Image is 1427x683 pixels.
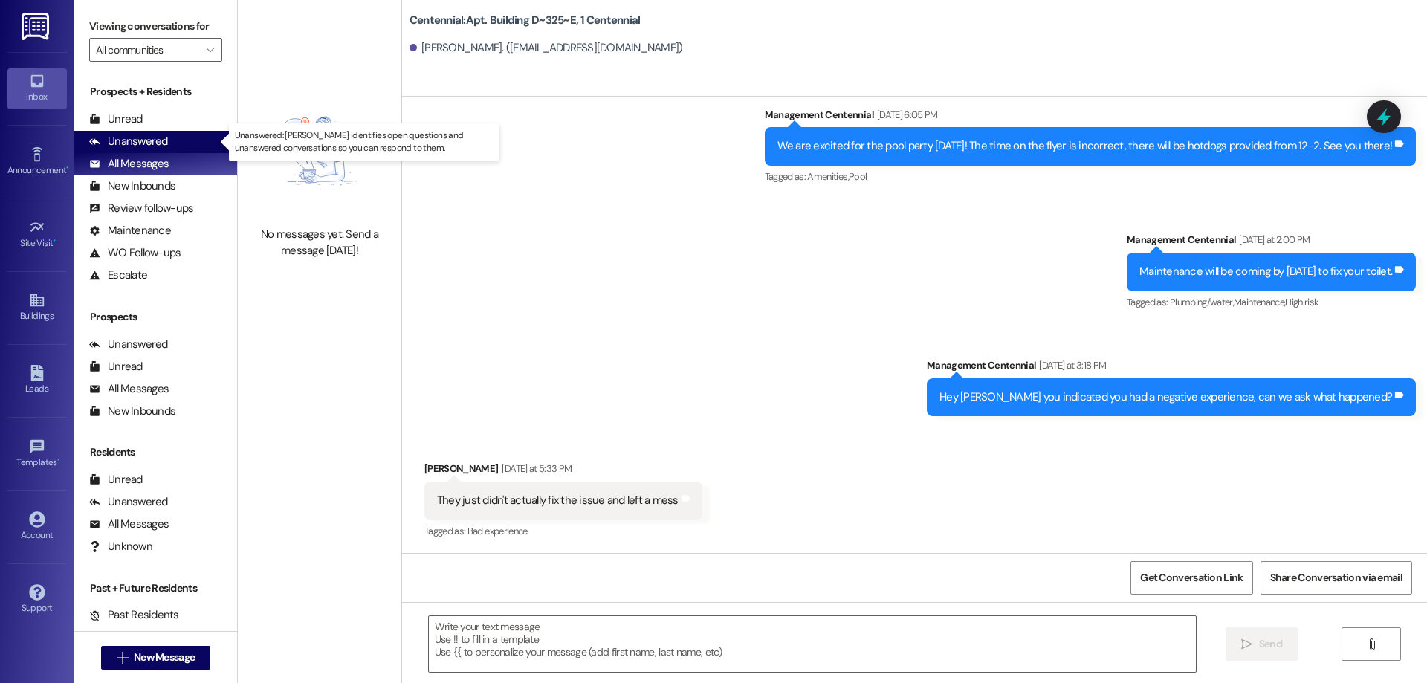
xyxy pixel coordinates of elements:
[89,494,168,510] div: Unanswered
[89,156,169,172] div: All Messages
[437,493,679,508] div: They just didn't actually fix the issue and left a mess
[89,111,143,127] div: Unread
[54,236,56,246] span: •
[7,288,67,328] a: Buildings
[89,539,152,554] div: Unknown
[254,227,385,259] div: No messages yet. Send a message [DATE]!
[939,389,1392,405] div: Hey [PERSON_NAME] you indicated you had a negative experience, can we ask what happened?
[1366,638,1377,650] i: 
[89,223,171,239] div: Maintenance
[89,178,175,194] div: New Inbounds
[206,44,214,56] i: 
[117,652,128,664] i: 
[74,309,237,325] div: Prospects
[1226,627,1298,661] button: Send
[873,107,938,123] div: [DATE] 6:05 PM
[424,461,702,482] div: [PERSON_NAME]
[89,359,143,375] div: Unread
[254,82,385,219] img: empty-state
[467,525,528,537] span: Bad experience
[7,434,67,474] a: Templates •
[410,40,683,56] div: [PERSON_NAME]. ([EMAIL_ADDRESS][DOMAIN_NAME])
[1259,636,1282,652] span: Send
[1127,291,1416,313] div: Tagged as:
[1139,264,1392,279] div: Maintenance will be coming by [DATE] to fix your toilet.
[89,15,222,38] label: Viewing conversations for
[1130,561,1252,595] button: Get Conversation Link
[1261,561,1412,595] button: Share Conversation via email
[235,129,494,155] p: Unanswered: [PERSON_NAME] identifies open questions and unanswered conversations so you can respo...
[424,520,702,542] div: Tagged as:
[410,13,641,28] b: Centennial: Apt. Building D~325~E, 1 Centennial
[89,607,179,623] div: Past Residents
[7,360,67,401] a: Leads
[1235,232,1310,247] div: [DATE] at 2:00 PM
[1285,296,1318,308] span: High risk
[7,507,67,547] a: Account
[89,517,169,532] div: All Messages
[765,107,1417,128] div: Management Centennial
[134,650,195,665] span: New Message
[1140,570,1243,586] span: Get Conversation Link
[89,404,175,419] div: New Inbounds
[101,646,211,670] button: New Message
[89,268,147,283] div: Escalate
[7,215,67,255] a: Site Visit •
[66,163,68,173] span: •
[7,580,67,620] a: Support
[57,455,59,465] span: •
[89,201,193,216] div: Review follow-ups
[1170,296,1234,308] span: Plumbing/water ,
[1270,570,1402,586] span: Share Conversation via email
[1234,296,1285,308] span: Maintenance ,
[7,68,67,109] a: Inbox
[498,461,572,476] div: [DATE] at 5:33 PM
[74,84,237,100] div: Prospects + Residents
[1035,357,1106,373] div: [DATE] at 3:18 PM
[74,444,237,460] div: Residents
[89,472,143,488] div: Unread
[849,170,867,183] span: Pool
[765,166,1417,187] div: Tagged as:
[89,381,169,397] div: All Messages
[1241,638,1252,650] i: 
[807,170,849,183] span: Amenities ,
[89,134,168,149] div: Unanswered
[89,245,181,261] div: WO Follow-ups
[74,580,237,596] div: Past + Future Residents
[777,138,1393,154] div: We are excited for the pool party [DATE]! The time on the flyer is incorrect, there will be hotdo...
[927,357,1416,378] div: Management Centennial
[89,337,168,352] div: Unanswered
[22,13,52,40] img: ResiDesk Logo
[96,38,198,62] input: All communities
[1127,232,1416,253] div: Management Centennial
